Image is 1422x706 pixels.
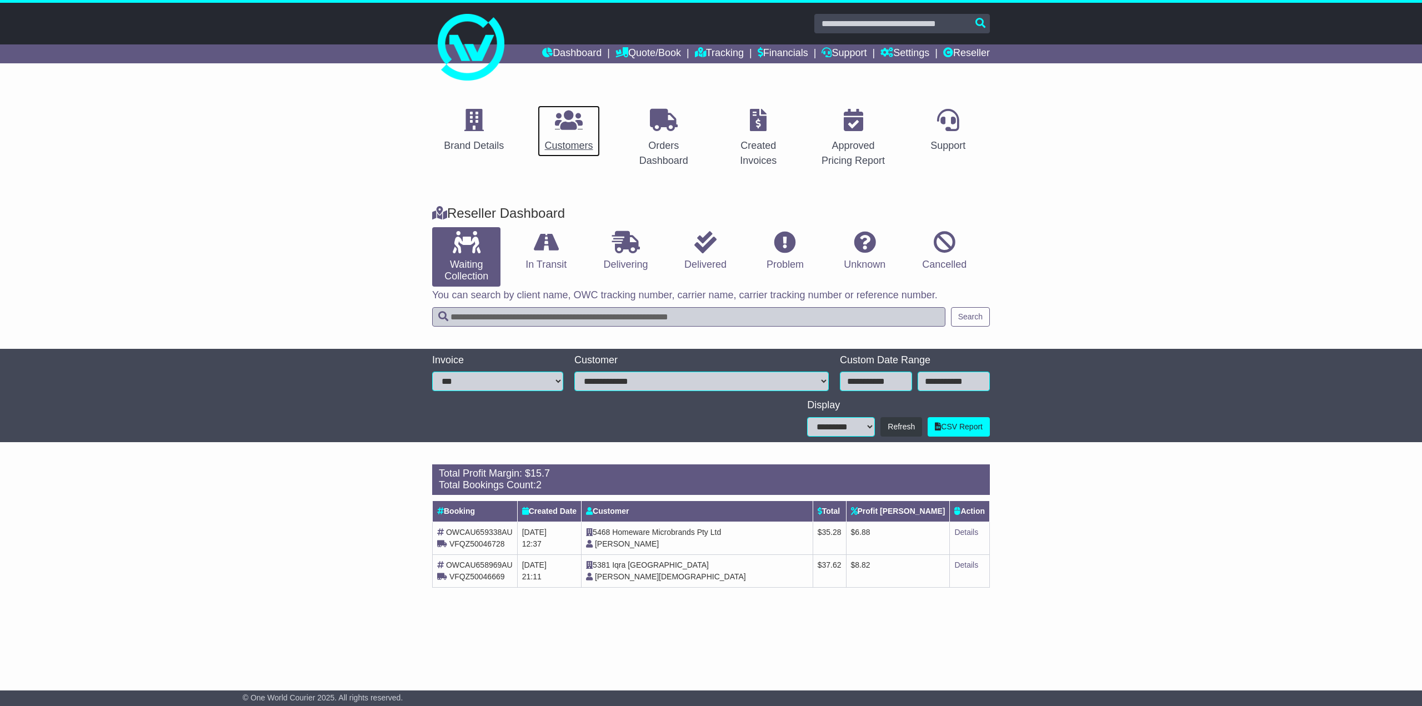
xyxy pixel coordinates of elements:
[819,138,888,168] div: Approved Pricing Report
[840,354,990,367] div: Custom Date Range
[930,138,965,153] div: Support
[592,227,660,275] a: Delivering
[595,572,746,581] span: [PERSON_NAME][DEMOGRAPHIC_DATA]
[846,500,950,522] th: Profit [PERSON_NAME]
[582,500,813,522] th: Customer
[846,522,950,554] td: $
[880,44,929,63] a: Settings
[512,227,580,275] a: In Transit
[243,693,403,702] span: © One World Courier 2025. All rights reserved.
[813,500,846,522] th: Total
[522,528,547,537] span: [DATE]
[717,105,800,172] a: Created Invoices
[593,528,610,537] span: 5468
[522,560,547,569] span: [DATE]
[612,528,721,537] span: Homeware Microbrands Pty Ltd
[751,227,819,275] a: Problem
[830,227,899,275] a: Unknown
[695,44,744,63] a: Tracking
[439,468,983,480] div: Total Profit Margin: $
[855,528,870,537] span: 6.88
[812,105,895,172] a: Approved Pricing Report
[537,105,600,157] a: Customers
[855,560,870,569] span: 8.82
[951,307,990,327] button: Search
[923,105,973,157] a: Support
[432,354,563,367] div: Invoice
[950,500,990,522] th: Action
[880,417,922,437] button: Refresh
[536,479,542,490] span: 2
[910,227,979,275] a: Cancelled
[432,289,990,302] p: You can search by client name, OWC tracking number, carrier name, carrier tracking number or refe...
[813,554,846,587] td: $
[427,206,995,222] div: Reseller Dashboard
[622,105,705,172] a: Orders Dashboard
[449,572,505,581] span: VFQZ50046669
[813,522,846,554] td: $
[846,554,950,587] td: $
[615,44,681,63] a: Quote/Book
[444,138,504,153] div: Brand Details
[522,539,542,548] span: 12:37
[954,560,978,569] a: Details
[671,227,739,275] a: Delivered
[439,479,983,492] div: Total Bookings Count:
[629,138,698,168] div: Orders Dashboard
[928,417,990,437] a: CSV Report
[449,539,505,548] span: VFQZ50046728
[437,105,511,157] a: Brand Details
[433,500,518,522] th: Booking
[517,500,581,522] th: Created Date
[446,560,513,569] span: OWCAU658969AU
[574,354,829,367] div: Customer
[530,468,550,479] span: 15.7
[446,528,513,537] span: OWCAU659338AU
[522,572,542,581] span: 21:11
[822,528,841,537] span: 35.28
[943,44,990,63] a: Reseller
[758,44,808,63] a: Financials
[822,560,841,569] span: 37.62
[822,44,867,63] a: Support
[432,227,500,287] a: Waiting Collection
[544,138,593,153] div: Customers
[954,528,978,537] a: Details
[612,560,709,569] span: Iqra [GEOGRAPHIC_DATA]
[542,44,602,63] a: Dashboard
[724,138,793,168] div: Created Invoices
[595,539,659,548] span: [PERSON_NAME]
[593,560,610,569] span: 5381
[807,399,990,412] div: Display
